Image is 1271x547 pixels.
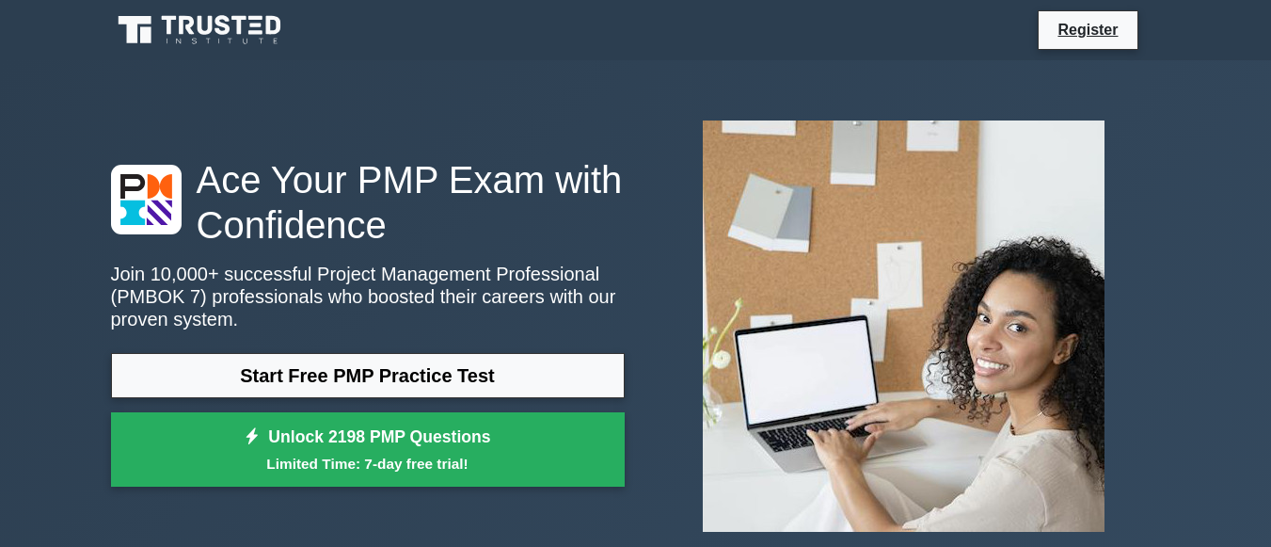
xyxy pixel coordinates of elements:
[111,353,625,398] a: Start Free PMP Practice Test
[1046,18,1129,41] a: Register
[135,453,601,475] small: Limited Time: 7-day free trial!
[111,412,625,488] a: Unlock 2198 PMP QuestionsLimited Time: 7-day free trial!
[111,263,625,330] p: Join 10,000+ successful Project Management Professional (PMBOK 7) professionals who boosted their...
[111,157,625,248] h1: Ace Your PMP Exam with Confidence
